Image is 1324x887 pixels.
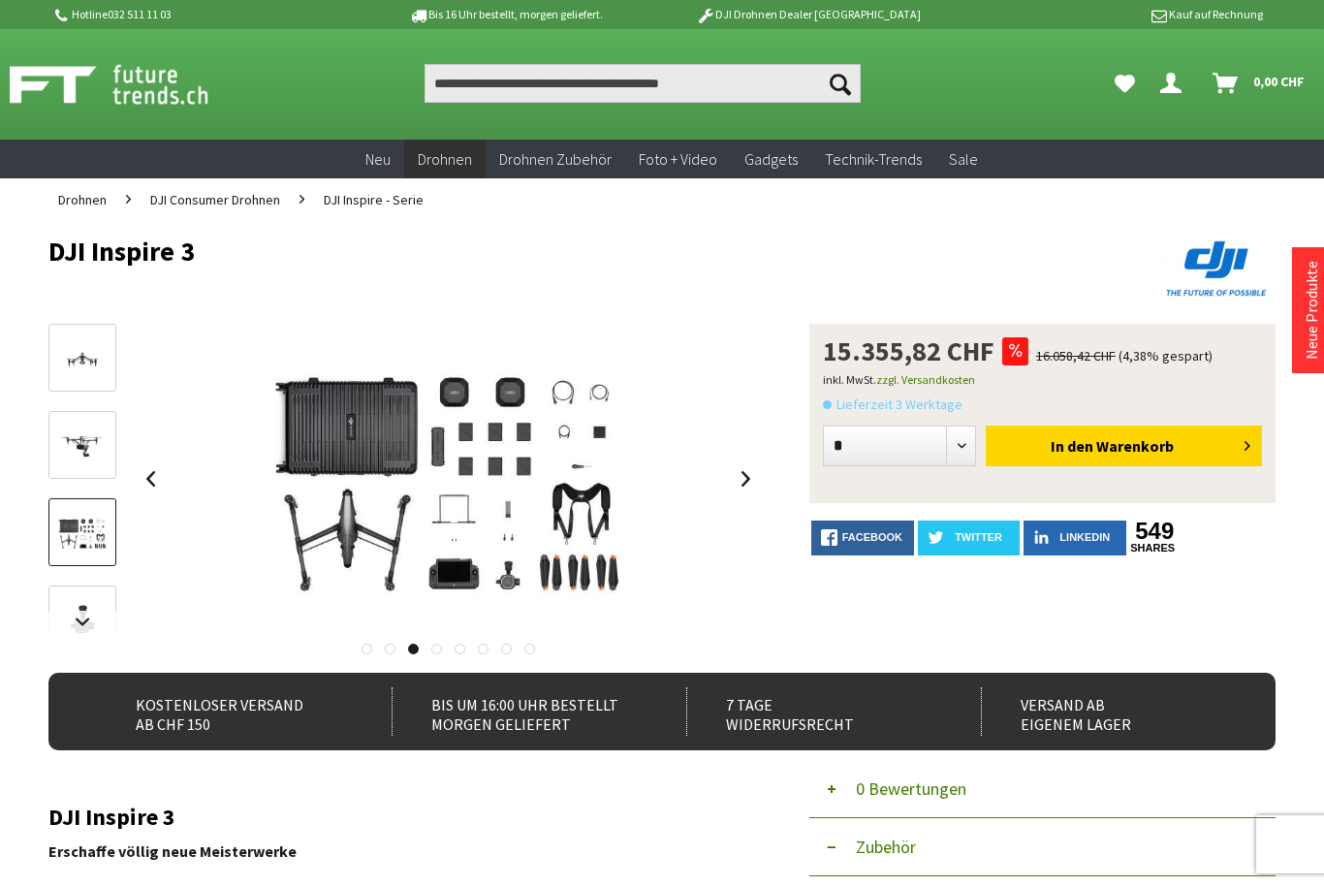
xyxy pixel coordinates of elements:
[1152,64,1197,103] a: Dein Konto
[1205,64,1314,103] a: Warenkorb
[639,149,717,169] span: Foto + Video
[731,140,811,179] a: Gadgets
[48,841,297,861] strong: Erschaffe völlig neue Meisterwerke
[1159,237,1276,301] img: DJI
[314,178,433,221] a: DJI Inspire - Serie
[811,140,935,179] a: Technik-Trends
[425,64,860,103] input: Produkt, Marke, Kategorie, EAN, Artikelnummer…
[418,149,472,169] span: Drohnen
[935,140,992,179] a: Sale
[48,805,760,830] h2: DJI Inspire 3
[876,372,975,387] a: zzgl. Versandkosten
[1036,347,1116,364] span: 16.058,42 CHF
[809,818,1276,876] button: Zubehör
[625,140,731,179] a: Foto + Video
[58,191,107,208] span: Drohnen
[955,531,1002,543] span: twitter
[823,368,1262,392] p: inkl. MwSt.
[404,140,486,179] a: Drohnen
[51,3,354,26] p: Hotline
[986,426,1262,466] button: In den Warenkorb
[744,149,798,169] span: Gadgets
[1105,64,1145,103] a: Meine Favoriten
[1302,261,1321,360] a: Neue Produkte
[823,393,962,416] span: Lieferzeit 3 Werktage
[811,521,914,555] a: facebook
[820,64,861,103] button: Suchen
[97,687,357,736] div: Kostenloser Versand ab CHF 150
[686,687,946,736] div: 7 Tage Widerrufsrecht
[1024,521,1126,555] a: LinkedIn
[48,237,1030,266] h1: DJI Inspire 3
[10,60,251,109] img: Shop Futuretrends - zur Startseite wechseln
[1051,436,1093,456] span: In den
[108,7,172,21] a: 032 511 11 03
[48,178,116,221] a: Drohnen
[150,191,280,208] span: DJI Consumer Drohnen
[918,521,1021,555] a: twitter
[1253,66,1305,97] span: 0,00 CHF
[842,531,902,543] span: facebook
[141,178,290,221] a: DJI Consumer Drohnen
[324,191,424,208] span: DJI Inspire - Serie
[352,140,404,179] a: Neu
[809,760,1276,818] button: 0 Bewertungen
[657,3,960,26] p: DJI Drohnen Dealer [GEOGRAPHIC_DATA]
[1130,521,1167,542] a: 549
[365,149,391,169] span: Neu
[486,140,625,179] a: Drohnen Zubehör
[949,149,978,169] span: Sale
[981,687,1241,736] div: Versand ab eigenem Lager
[960,3,1262,26] p: Kauf auf Rechnung
[392,687,651,736] div: Bis um 16:00 Uhr bestellt Morgen geliefert
[354,3,656,26] p: Bis 16 Uhr bestellt, morgen geliefert.
[499,149,612,169] span: Drohnen Zubehör
[825,149,922,169] span: Technik-Trends
[823,337,994,364] span: 15.355,82 CHF
[1119,347,1213,364] span: (4,38% gespart)
[1059,531,1110,543] span: LinkedIn
[1130,542,1167,554] a: shares
[1096,436,1174,456] span: Warenkorb
[54,343,110,375] img: Vorschau: DJI Inspire 3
